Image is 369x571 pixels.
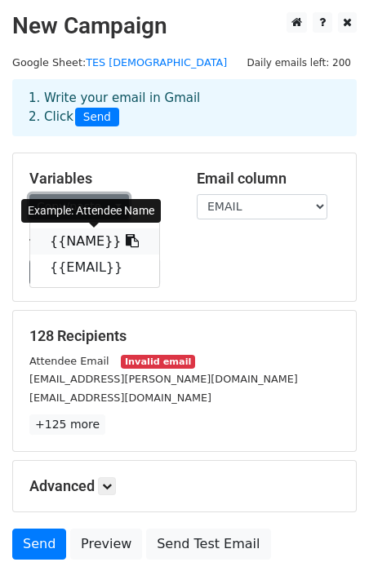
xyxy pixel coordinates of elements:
h5: Variables [29,170,172,188]
a: Daily emails left: 200 [241,56,357,69]
div: 1. Write your email in Gmail 2. Click [16,89,353,126]
h5: 128 Recipients [29,327,340,345]
a: Send Test Email [146,529,270,560]
a: Send [12,529,66,560]
h2: New Campaign [12,12,357,40]
small: [EMAIL_ADDRESS][PERSON_NAME][DOMAIN_NAME] [29,373,298,385]
small: Invalid email [121,355,194,369]
a: Preview [70,529,142,560]
h5: Email column [197,170,340,188]
span: Send [75,108,119,127]
small: [EMAIL_ADDRESS][DOMAIN_NAME] [29,392,211,404]
div: Example: Attendee Name [21,199,161,223]
a: {{NAME}} [30,228,159,255]
iframe: Chat Widget [287,493,369,571]
a: +125 more [29,414,105,435]
a: TES [DEMOGRAPHIC_DATA] [86,56,227,69]
a: {{EMAIL}} [30,255,159,281]
small: Google Sheet: [12,56,227,69]
small: Attendee Email [29,355,109,367]
h5: Advanced [29,477,340,495]
span: Daily emails left: 200 [241,54,357,72]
